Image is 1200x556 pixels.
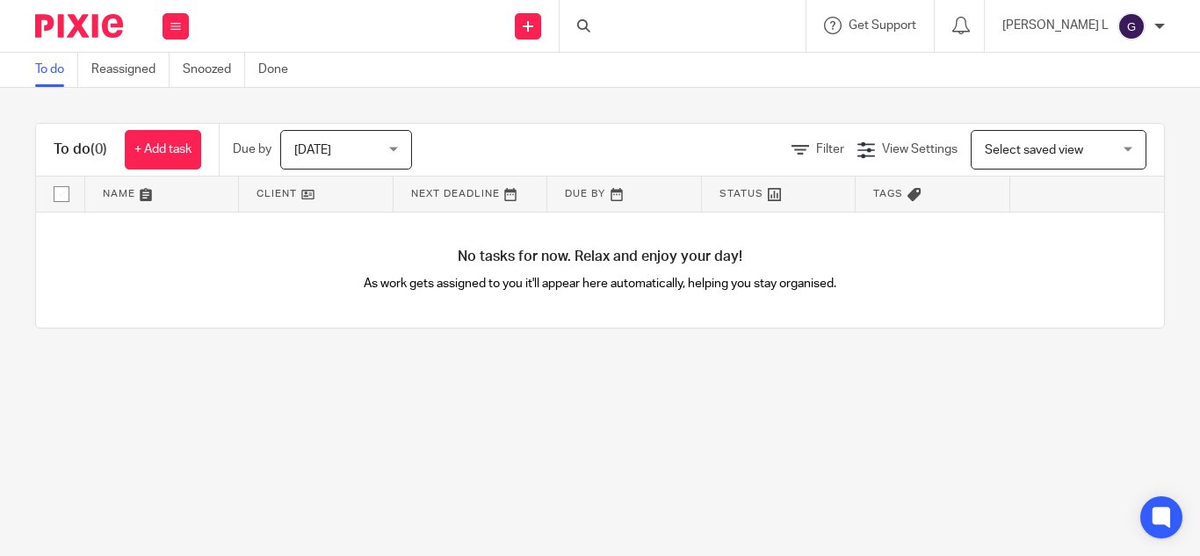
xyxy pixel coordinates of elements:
[125,130,201,170] a: + Add task
[1117,12,1146,40] img: svg%3E
[1002,17,1109,34] p: [PERSON_NAME] L
[816,143,844,155] span: Filter
[985,144,1083,156] span: Select saved view
[35,14,123,38] img: Pixie
[318,275,882,292] p: As work gets assigned to you it'll appear here automatically, helping you stay organised.
[91,53,170,87] a: Reassigned
[873,189,903,199] span: Tags
[233,141,271,158] p: Due by
[183,53,245,87] a: Snoozed
[36,248,1164,266] h4: No tasks for now. Relax and enjoy your day!
[35,53,78,87] a: To do
[294,144,331,156] span: [DATE]
[882,143,958,155] span: View Settings
[849,19,916,32] span: Get Support
[258,53,301,87] a: Done
[90,142,107,156] span: (0)
[54,141,107,159] h1: To do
